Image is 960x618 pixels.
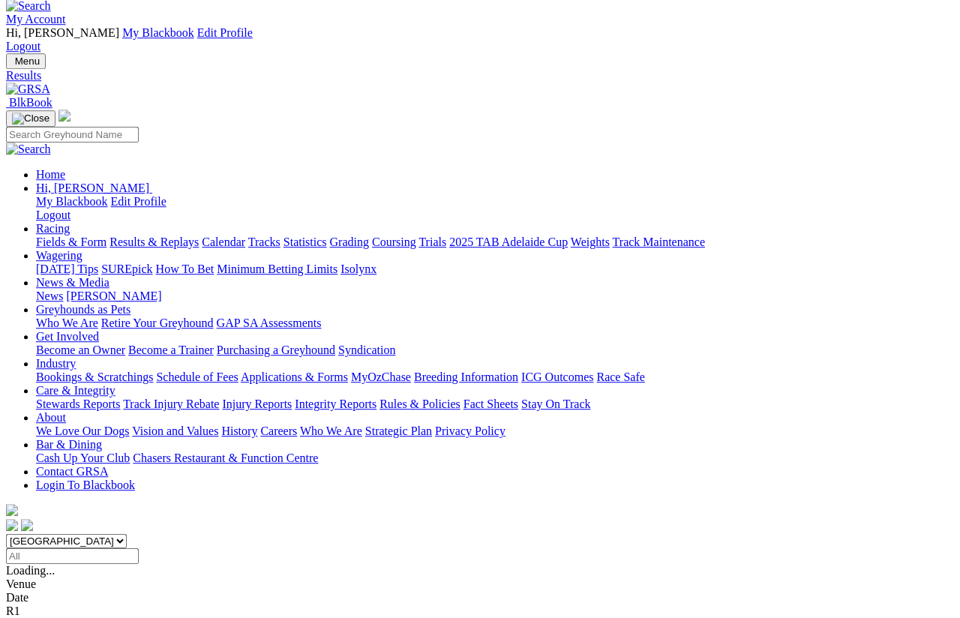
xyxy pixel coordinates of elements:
a: Login To Blackbook [36,478,135,491]
a: Greyhounds as Pets [36,303,130,316]
a: Isolynx [340,262,376,275]
a: Stewards Reports [36,397,120,410]
a: Rules & Policies [379,397,460,410]
a: Edit Profile [111,195,166,208]
a: Bookings & Scratchings [36,370,153,383]
div: R1 [6,604,954,618]
a: Racing [36,222,70,235]
button: Toggle navigation [6,53,46,69]
span: Hi, [PERSON_NAME] [6,26,119,39]
a: My Account [6,13,66,25]
a: Privacy Policy [435,424,505,437]
img: logo-grsa-white.png [6,504,18,516]
img: Search [6,142,51,156]
div: Greyhounds as Pets [36,316,954,330]
a: SUREpick [101,262,152,275]
a: Who We Are [300,424,362,437]
a: ICG Outcomes [521,370,593,383]
a: Tracks [248,235,280,248]
a: Fields & Form [36,235,106,248]
a: Coursing [372,235,416,248]
a: Wagering [36,249,82,262]
a: Calendar [202,235,245,248]
a: News [36,289,63,302]
a: Statistics [283,235,327,248]
div: Bar & Dining [36,451,954,465]
a: Care & Integrity [36,384,115,397]
img: Close [12,112,49,124]
div: Care & Integrity [36,397,954,411]
a: Bar & Dining [36,438,102,451]
span: Loading... [6,564,55,577]
a: Vision and Values [132,424,218,437]
a: GAP SA Assessments [217,316,322,329]
a: Cash Up Your Club [36,451,130,464]
a: Home [36,168,65,181]
img: logo-grsa-white.png [58,109,70,121]
a: MyOzChase [351,370,411,383]
a: Syndication [338,343,395,356]
div: News & Media [36,289,954,303]
a: Get Involved [36,330,99,343]
div: Get Involved [36,343,954,357]
img: twitter.svg [21,519,33,531]
a: Integrity Reports [295,397,376,410]
a: Strategic Plan [365,424,432,437]
a: BlkBook [6,96,52,109]
input: Search [6,127,139,142]
a: Purchasing a Greyhound [217,343,335,356]
div: Industry [36,370,954,384]
a: Injury Reports [222,397,292,410]
a: Careers [260,424,297,437]
a: Become an Owner [36,343,125,356]
div: Racing [36,235,954,249]
a: Trials [418,235,446,248]
a: News & Media [36,276,109,289]
a: We Love Our Dogs [36,424,129,437]
a: Grading [330,235,369,248]
a: Become a Trainer [128,343,214,356]
a: 2025 TAB Adelaide Cup [449,235,568,248]
a: Fact Sheets [463,397,518,410]
a: About [36,411,66,424]
div: About [36,424,954,438]
a: Results [6,69,954,82]
div: Wagering [36,262,954,276]
span: Menu [15,55,40,67]
a: Hi, [PERSON_NAME] [36,181,152,194]
a: Contact GRSA [36,465,108,478]
img: GRSA [6,82,50,96]
span: BlkBook [9,96,52,109]
a: Weights [571,235,610,248]
a: Race Safe [596,370,644,383]
a: Track Maintenance [613,235,705,248]
a: My Blackbook [122,26,194,39]
img: facebook.svg [6,519,18,531]
button: Toggle navigation [6,110,55,127]
a: How To Bet [156,262,214,275]
a: Logout [36,208,70,221]
a: Who We Are [36,316,98,329]
a: Track Injury Rebate [123,397,219,410]
a: Stay On Track [521,397,590,410]
a: Applications & Forms [241,370,348,383]
a: [DATE] Tips [36,262,98,275]
div: Date [6,591,954,604]
a: Chasers Restaurant & Function Centre [133,451,318,464]
span: Hi, [PERSON_NAME] [36,181,149,194]
div: Venue [6,577,954,591]
a: [PERSON_NAME] [66,289,161,302]
a: My Blackbook [36,195,108,208]
a: Breeding Information [414,370,518,383]
a: Minimum Betting Limits [217,262,337,275]
a: Results & Replays [109,235,199,248]
a: Schedule of Fees [156,370,238,383]
a: Logout [6,40,40,52]
div: My Account [6,26,954,53]
a: Edit Profile [197,26,253,39]
input: Select date [6,548,139,564]
a: Retire Your Greyhound [101,316,214,329]
a: History [221,424,257,437]
a: Industry [36,357,76,370]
